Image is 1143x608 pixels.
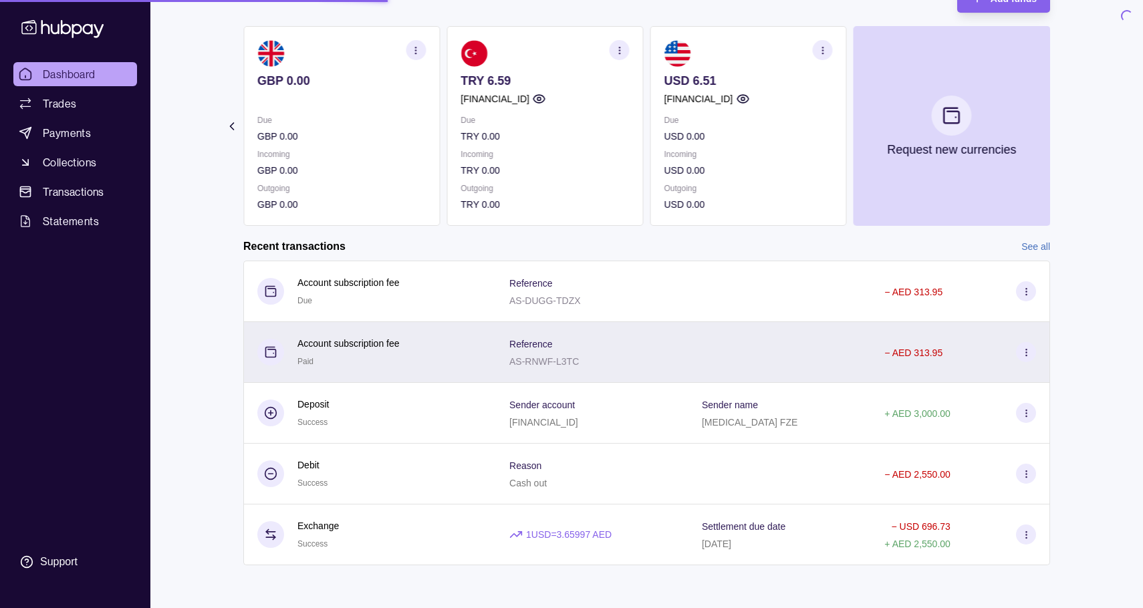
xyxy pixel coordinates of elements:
[526,527,612,542] p: 1 USD = 3.65997 AED
[664,129,833,144] p: USD 0.00
[509,478,547,488] p: Cash out
[1021,239,1050,254] a: See all
[13,62,137,86] a: Dashboard
[297,478,328,488] span: Success
[702,400,758,410] p: Sender name
[887,142,1016,157] p: Request new currencies
[297,336,400,351] p: Account subscription fee
[257,73,426,88] p: GBP 0.00
[664,73,833,88] p: USD 6.51
[13,180,137,204] a: Transactions
[664,40,691,67] img: us
[884,408,950,419] p: + AED 3,000.00
[702,417,797,428] p: [MEDICAL_DATA] FZE
[297,539,328,549] span: Success
[702,521,785,532] p: Settlement due date
[297,397,329,412] p: Deposit
[297,296,312,305] span: Due
[43,154,96,170] span: Collections
[664,92,733,106] p: [FINANCIAL_ID]
[854,26,1050,226] button: Request new currencies
[13,209,137,233] a: Statements
[884,469,950,480] p: − AED 2,550.00
[13,121,137,145] a: Payments
[509,400,575,410] p: Sender account
[884,539,950,549] p: + AED 2,550.00
[664,163,833,178] p: USD 0.00
[664,197,833,212] p: USD 0.00
[461,129,629,144] p: TRY 0.00
[509,356,579,367] p: AS-RNWF-L3TC
[664,181,833,196] p: Outgoing
[461,40,487,67] img: tr
[509,339,553,349] p: Reference
[509,278,553,289] p: Reference
[257,197,426,212] p: GBP 0.00
[43,213,99,229] span: Statements
[297,458,328,472] p: Debit
[461,92,529,106] p: [FINANCIAL_ID]
[884,287,942,297] p: − AED 313.95
[664,113,833,128] p: Due
[257,147,426,162] p: Incoming
[509,460,541,471] p: Reason
[297,418,328,427] span: Success
[13,150,137,174] a: Collections
[461,181,629,196] p: Outgoing
[257,40,284,67] img: gb
[257,181,426,196] p: Outgoing
[297,275,400,290] p: Account subscription fee
[257,113,426,128] p: Due
[43,66,96,82] span: Dashboard
[257,163,426,178] p: GBP 0.00
[257,129,426,144] p: GBP 0.00
[461,73,629,88] p: TRY 6.59
[43,96,76,112] span: Trades
[297,518,339,533] p: Exchange
[43,184,104,200] span: Transactions
[297,357,313,366] span: Paid
[13,548,137,576] a: Support
[664,147,833,162] p: Incoming
[43,125,91,141] span: Payments
[509,417,578,428] p: [FINANCIAL_ID]
[461,197,629,212] p: TRY 0.00
[40,555,78,569] div: Support
[509,295,581,306] p: AS-DUGG-TDZX
[891,521,950,532] p: − USD 696.73
[702,539,731,549] p: [DATE]
[461,113,629,128] p: Due
[461,163,629,178] p: TRY 0.00
[884,347,942,358] p: − AED 313.95
[243,239,346,254] h2: Recent transactions
[461,147,629,162] p: Incoming
[13,92,137,116] a: Trades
